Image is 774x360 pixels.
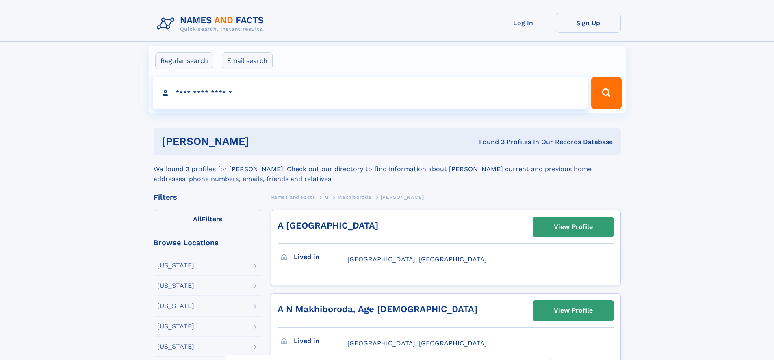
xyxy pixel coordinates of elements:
[294,334,347,348] h3: Lived in
[157,323,194,330] div: [US_STATE]
[162,136,364,147] h1: [PERSON_NAME]
[154,194,262,201] div: Filters
[324,192,329,202] a: M
[364,138,613,147] div: Found 3 Profiles In Our Records Database
[294,250,347,264] h3: Lived in
[154,155,621,184] div: We found 3 profiles for [PERSON_NAME]. Check out our directory to find information about [PERSON_...
[278,304,477,314] a: A N Makhiboroda, Age [DEMOGRAPHIC_DATA]
[556,13,621,33] a: Sign Up
[338,194,371,200] span: Makhiboroda
[278,220,378,231] a: A [GEOGRAPHIC_DATA]
[554,301,593,320] div: View Profile
[157,282,194,289] div: [US_STATE]
[154,239,262,246] div: Browse Locations
[347,339,487,347] span: [GEOGRAPHIC_DATA], [GEOGRAPHIC_DATA]
[347,255,487,263] span: [GEOGRAPHIC_DATA], [GEOGRAPHIC_DATA]
[157,343,194,350] div: [US_STATE]
[271,192,315,202] a: Names and Facts
[338,192,371,202] a: Makhiboroda
[154,13,271,35] img: Logo Names and Facts
[381,194,424,200] span: [PERSON_NAME]
[533,217,614,237] a: View Profile
[324,194,329,200] span: M
[157,303,194,309] div: [US_STATE]
[533,301,614,320] a: View Profile
[591,77,621,109] button: Search Button
[222,52,273,69] label: Email search
[193,215,202,223] span: All
[155,52,213,69] label: Regular search
[491,13,556,33] a: Log In
[154,210,262,229] label: Filters
[153,77,588,109] input: search input
[554,218,593,236] div: View Profile
[157,262,194,269] div: [US_STATE]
